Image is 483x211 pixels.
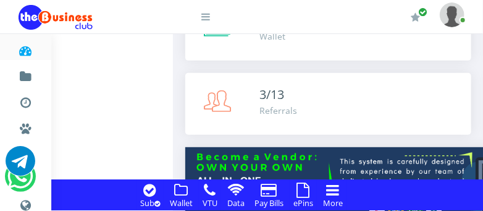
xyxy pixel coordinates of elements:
a: 3/13 Referrals [185,73,471,135]
small: VTU [203,197,217,209]
a: Chat for support [6,155,35,176]
a: Chat for support [7,171,33,191]
a: Fund wallet [19,59,33,89]
small: Wallet [170,197,193,209]
span: 3/13 [259,86,284,103]
div: Wallet [259,30,288,43]
img: User [440,2,464,27]
div: Referrals [259,104,297,117]
span: Renew/Upgrade Subscription [418,7,427,17]
a: ePins [290,196,317,209]
small: Data [227,197,245,209]
a: Wallet [166,196,196,209]
small: Pay Bills [254,197,283,209]
small: ePins [293,197,313,209]
small: More [323,197,343,209]
a: Transactions [19,85,33,115]
a: Sub [136,196,164,209]
a: International VTU [47,154,150,175]
a: VTU [199,196,221,209]
small: Sub [140,197,160,209]
a: Dashboard [19,33,33,63]
a: Miscellaneous Payments [19,111,33,141]
i: Renew/Upgrade Subscription [411,12,420,22]
a: Data [224,196,248,209]
a: Pay Bills [251,196,287,209]
a: Nigerian VTU [47,136,150,157]
img: Logo [19,5,93,30]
